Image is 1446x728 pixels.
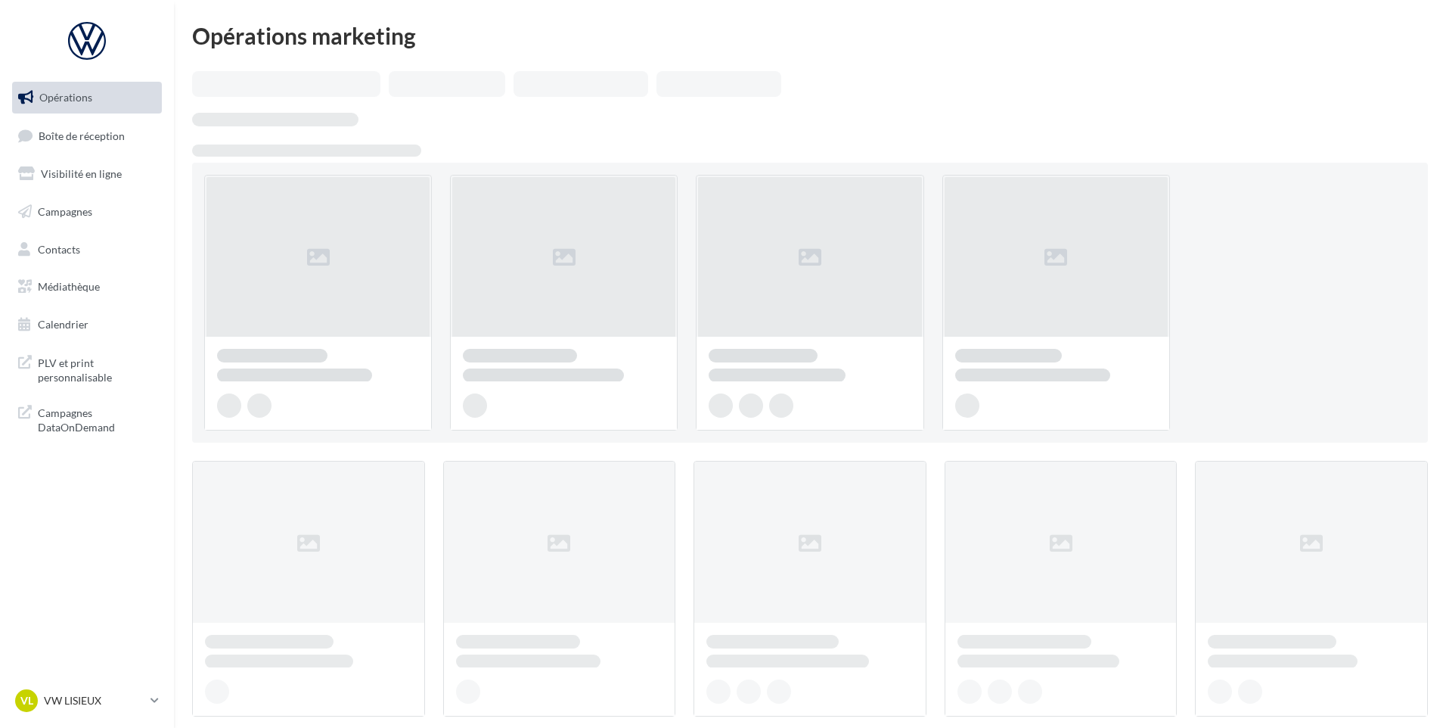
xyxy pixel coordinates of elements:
span: Boîte de réception [39,129,125,142]
a: Campagnes [9,196,165,228]
div: Opérations marketing [192,24,1428,47]
span: Médiathèque [38,280,100,293]
span: VL [20,693,33,708]
span: Campagnes DataOnDemand [38,403,156,435]
span: Calendrier [38,318,88,331]
span: Contacts [38,242,80,255]
a: Calendrier [9,309,165,341]
a: PLV et print personnalisable [9,347,165,391]
a: Opérations [9,82,165,114]
a: VL VW LISIEUX [12,686,162,715]
p: VW LISIEUX [44,693,144,708]
span: PLV et print personnalisable [38,353,156,385]
span: Campagnes [38,205,92,218]
a: Campagnes DataOnDemand [9,397,165,441]
a: Boîte de réception [9,120,165,152]
span: Opérations [39,91,92,104]
a: Visibilité en ligne [9,158,165,190]
a: Contacts [9,234,165,266]
span: Visibilité en ligne [41,167,122,180]
a: Médiathèque [9,271,165,303]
